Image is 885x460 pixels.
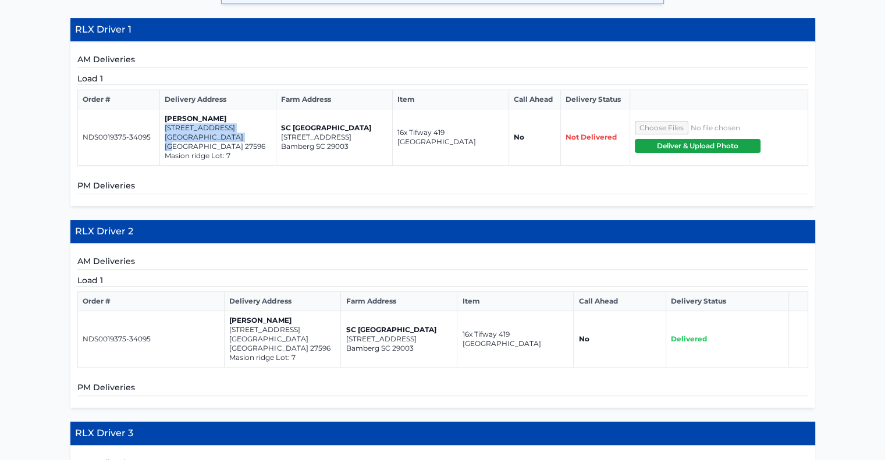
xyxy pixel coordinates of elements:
p: [PERSON_NAME] [229,316,336,325]
p: [STREET_ADDRESS] [346,334,452,344]
th: Item [393,90,509,109]
h5: Load 1 [77,73,808,85]
p: [GEOGRAPHIC_DATA] [GEOGRAPHIC_DATA] 27596 [229,334,336,353]
p: Masion ridge Lot: 7 [229,353,336,362]
p: Masion ridge Lot: 7 [165,151,271,161]
p: [STREET_ADDRESS] [281,133,388,142]
p: [GEOGRAPHIC_DATA] [GEOGRAPHIC_DATA] 27596 [165,133,271,151]
h5: PM Deliveries [77,381,808,396]
th: Order # [77,90,160,109]
td: 16x Tifway 419 [GEOGRAPHIC_DATA] [457,311,574,368]
h4: RLX Driver 1 [70,18,815,42]
h5: Load 1 [77,274,808,287]
p: [PERSON_NAME] [165,114,271,123]
p: NDS0019375-34095 [83,133,155,142]
h5: AM Deliveries [77,54,808,68]
p: Bamberg SC 29003 [281,142,388,151]
p: NDS0019375-34095 [83,334,220,344]
span: Delivered [671,334,707,343]
th: Delivery Address [225,292,341,311]
th: Farm Address [276,90,393,109]
strong: No [514,133,524,141]
h4: RLX Driver 3 [70,422,815,445]
th: Delivery Status [666,292,788,311]
th: Call Ahead [574,292,666,311]
p: [STREET_ADDRESS] [229,325,336,334]
th: Call Ahead [509,90,561,109]
h5: PM Deliveries [77,180,808,194]
th: Delivery Address [160,90,276,109]
button: Deliver & Upload Photo [635,139,761,153]
p: Bamberg SC 29003 [346,344,452,353]
th: Farm Address [341,292,457,311]
p: [STREET_ADDRESS] [165,123,271,133]
span: Not Delivered [566,133,617,141]
h4: RLX Driver 2 [70,220,815,244]
th: Order # [77,292,225,311]
strong: No [578,334,589,343]
th: Delivery Status [561,90,630,109]
td: 16x Tifway 419 [GEOGRAPHIC_DATA] [393,109,509,166]
th: Item [457,292,574,311]
p: SC [GEOGRAPHIC_DATA] [281,123,388,133]
p: SC [GEOGRAPHIC_DATA] [346,325,452,334]
h5: AM Deliveries [77,255,808,270]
